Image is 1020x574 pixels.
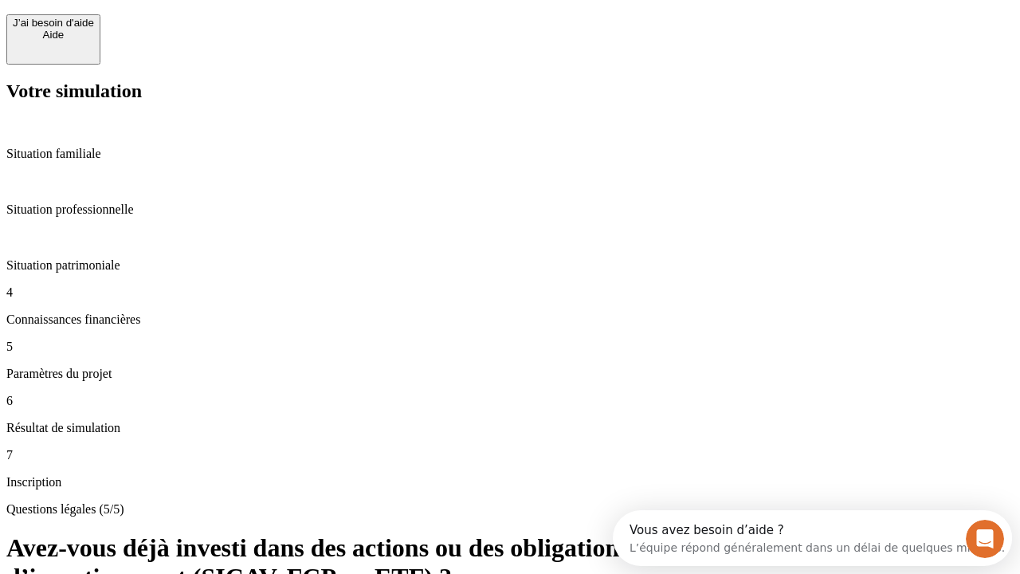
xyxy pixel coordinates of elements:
[6,258,1014,273] p: Situation patrimoniale
[6,81,1014,102] h2: Votre simulation
[6,202,1014,217] p: Situation professionnelle
[6,367,1014,381] p: Paramètres du projet
[13,29,94,41] div: Aide
[6,421,1014,435] p: Résultat de simulation
[6,14,100,65] button: J’ai besoin d'aideAide
[6,475,1014,489] p: Inscription
[966,520,1004,558] iframe: Intercom live chat
[17,14,392,26] div: Vous avez besoin d’aide ?
[6,502,1014,517] p: Questions légales (5/5)
[6,285,1014,300] p: 4
[613,510,1012,566] iframe: Intercom live chat discovery launcher
[6,313,1014,327] p: Connaissances financières
[6,6,439,50] div: Ouvrir le Messenger Intercom
[17,26,392,43] div: L’équipe répond généralement dans un délai de quelques minutes.
[6,340,1014,354] p: 5
[13,17,94,29] div: J’ai besoin d'aide
[6,147,1014,161] p: Situation familiale
[6,448,1014,462] p: 7
[6,394,1014,408] p: 6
